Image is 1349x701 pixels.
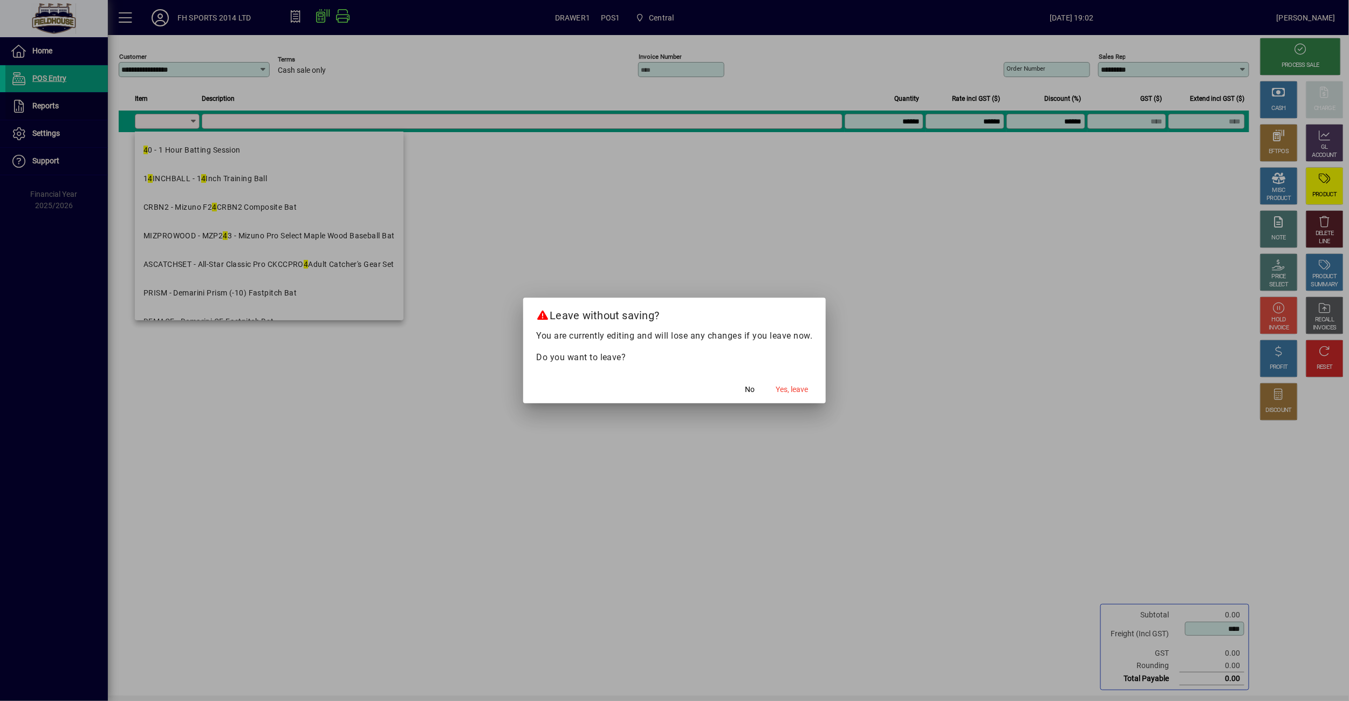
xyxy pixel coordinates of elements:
[733,380,768,399] button: No
[536,351,813,364] p: Do you want to leave?
[745,384,755,395] span: No
[776,384,809,395] span: Yes, leave
[536,329,813,342] p: You are currently editing and will lose any changes if you leave now.
[523,298,826,329] h2: Leave without saving?
[772,380,813,399] button: Yes, leave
